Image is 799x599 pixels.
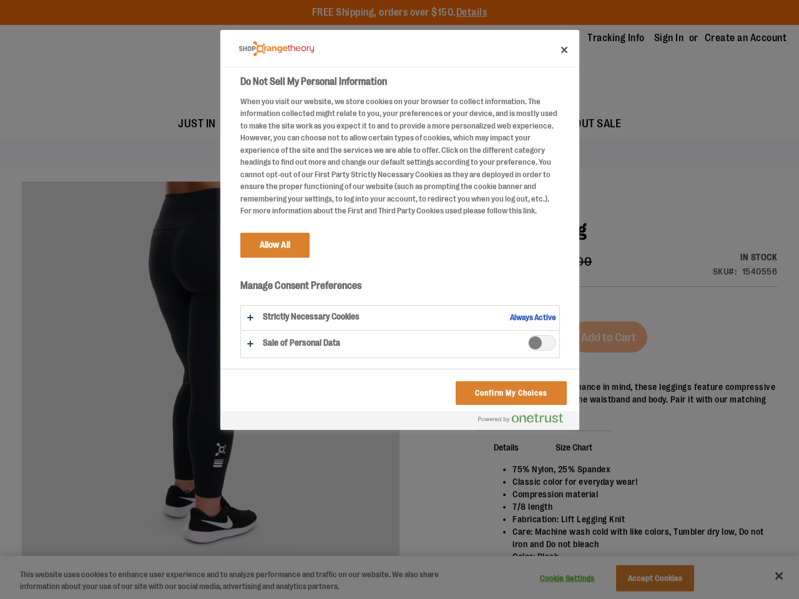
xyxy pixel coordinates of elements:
[478,413,573,429] a: Powered by OneTrust Opens in a new Tab
[220,30,579,430] div: Preference center
[240,95,560,217] div: When you visit our website, we store cookies on your browser to collect information. The informat...
[240,74,560,89] h2: Do Not Sell My Personal Information
[220,30,579,430] div: Do Not Sell My Personal Information
[456,381,566,405] button: Confirm My Choices
[240,233,310,258] button: Allow All
[240,280,560,299] h3: Manage Consent Preferences
[551,36,578,64] button: Close
[478,413,563,423] img: Powered by OneTrust Opens in a new Tab
[239,36,314,61] div: Company Logo
[239,41,314,57] img: Company Logo
[528,335,556,351] span: Sale of Personal Data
